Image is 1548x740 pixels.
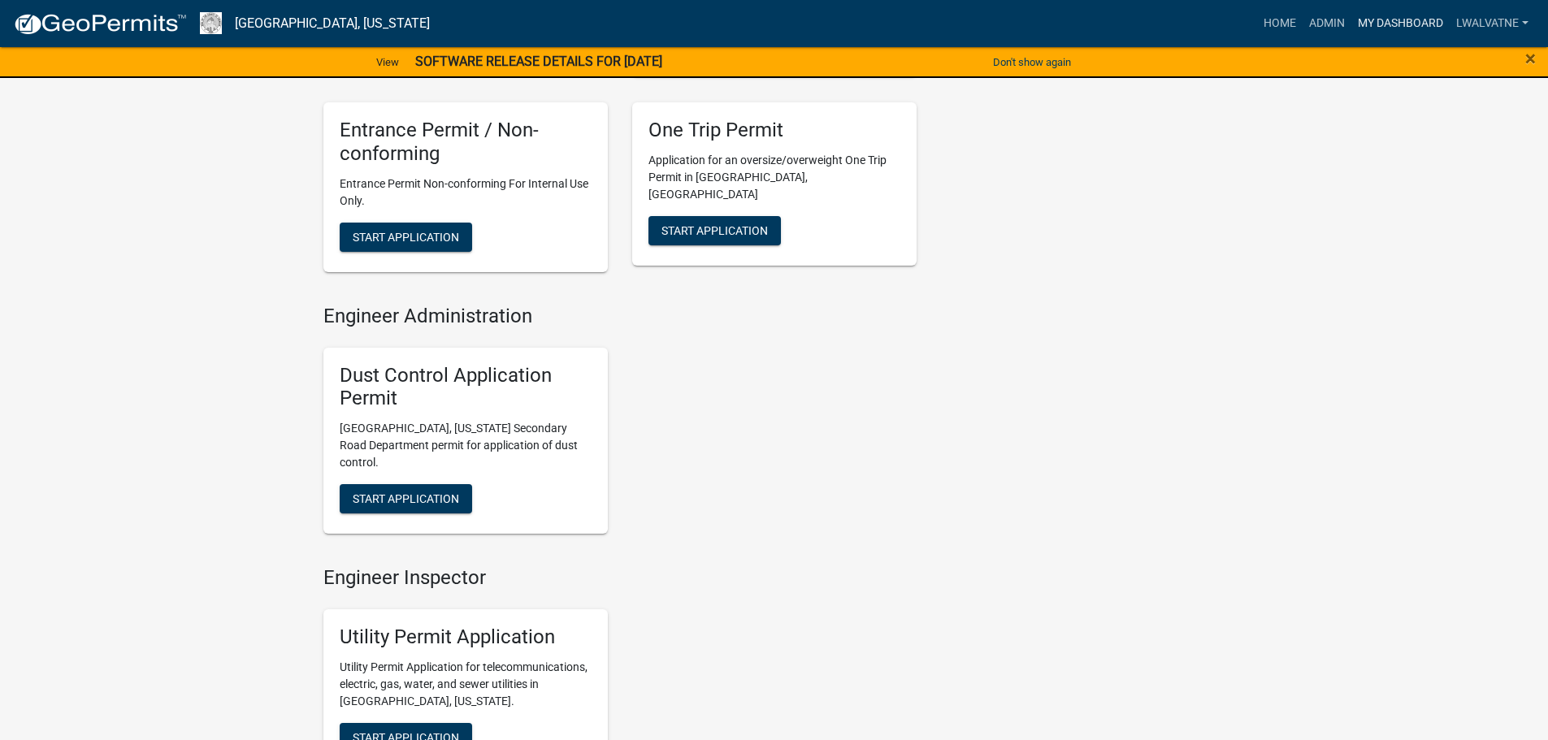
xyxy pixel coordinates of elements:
[340,119,592,166] h5: Entrance Permit / Non-conforming
[415,54,662,69] strong: SOFTWARE RELEASE DETAILS FOR [DATE]
[200,12,222,34] img: Franklin County, Iowa
[648,119,900,142] h5: One Trip Permit
[235,10,430,37] a: [GEOGRAPHIC_DATA], [US_STATE]
[370,49,405,76] a: View
[340,625,592,649] h5: Utility Permit Application
[340,659,592,710] p: Utility Permit Application for telecommunications, electric, gas, water, and sewer utilities in [...
[1525,49,1536,68] button: Close
[340,364,592,411] h5: Dust Control Application Permit
[986,49,1078,76] button: Don't show again
[648,216,781,245] button: Start Application
[340,175,592,210] p: Entrance Permit Non-conforming For Internal Use Only.
[323,305,917,328] h4: Engineer Administration
[340,223,472,252] button: Start Application
[353,492,459,505] span: Start Application
[1303,8,1351,39] a: Admin
[1257,8,1303,39] a: Home
[353,230,459,243] span: Start Application
[340,484,472,513] button: Start Application
[1525,47,1536,70] span: ×
[648,152,900,203] p: Application for an oversize/overweight One Trip Permit in [GEOGRAPHIC_DATA], [GEOGRAPHIC_DATA]
[661,224,768,237] span: Start Application
[1351,8,1450,39] a: My Dashboard
[340,420,592,471] p: [GEOGRAPHIC_DATA], [US_STATE] Secondary Road Department permit for application of dust control.
[1450,8,1535,39] a: lwalvatne
[323,566,917,590] h4: Engineer Inspector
